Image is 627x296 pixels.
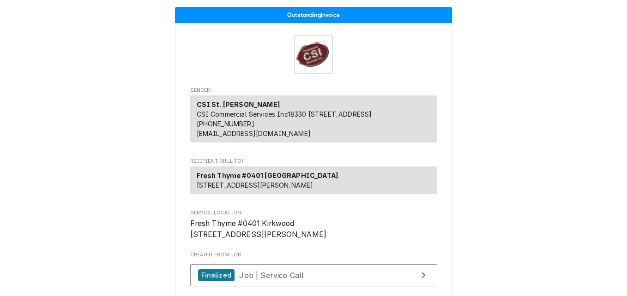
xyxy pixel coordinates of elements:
img: Logo [294,35,333,74]
strong: Fresh Thyme #0401 [GEOGRAPHIC_DATA] [197,172,338,179]
span: [STREET_ADDRESS][PERSON_NAME] [197,181,313,189]
div: Recipient (Bill To) [190,166,437,198]
div: Sender [190,95,437,142]
span: Service Location [190,218,437,240]
span: Outstanding Invoice [287,12,340,18]
span: Fresh Thyme #0401 Kirkwood [STREET_ADDRESS][PERSON_NAME] [190,219,327,239]
div: Service Location [190,209,437,240]
div: Invoice Recipient [190,158,437,198]
div: Status [175,7,452,23]
div: Invoice Sender [190,87,437,147]
a: View Job [190,264,437,287]
a: [PHONE_NUMBER] [197,120,254,128]
span: Created From Job [190,251,437,259]
div: Created From Job [190,251,437,291]
span: Service Location [190,209,437,217]
strong: CSI St. [PERSON_NAME] [197,101,280,108]
div: Finalized [198,269,235,282]
span: Sender [190,87,437,94]
div: Sender [190,95,437,146]
div: Recipient (Bill To) [190,166,437,194]
a: [EMAIL_ADDRESS][DOMAIN_NAME] [197,130,311,137]
span: Recipient (Bill To) [190,158,437,165]
span: Job | Service Call [239,270,304,279]
span: CSI Commercial Services Inc18330 [STREET_ADDRESS] [197,110,372,118]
